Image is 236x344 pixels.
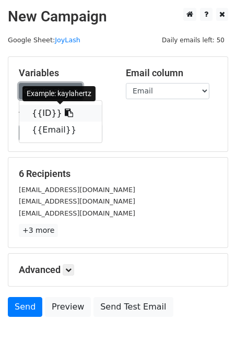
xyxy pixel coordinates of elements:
[126,67,217,79] h5: Email column
[158,34,228,46] span: Daily emails left: 50
[45,297,91,317] a: Preview
[22,86,96,101] div: Example: kaylahertz
[55,36,80,44] a: JoyLash
[19,224,58,237] a: +3 more
[184,294,236,344] div: 聊天小组件
[158,36,228,44] a: Daily emails left: 50
[19,67,110,79] h5: Variables
[19,264,217,276] h5: Advanced
[19,83,82,99] a: Copy/paste...
[8,36,80,44] small: Google Sheet:
[19,122,102,138] a: {{Email}}
[93,297,173,317] a: Send Test Email
[8,8,228,26] h2: New Campaign
[184,294,236,344] iframe: Chat Widget
[19,209,135,217] small: [EMAIL_ADDRESS][DOMAIN_NAME]
[19,168,217,180] h5: 6 Recipients
[19,105,102,122] a: {{ID}}
[19,197,135,205] small: [EMAIL_ADDRESS][DOMAIN_NAME]
[8,297,42,317] a: Send
[19,186,135,194] small: [EMAIL_ADDRESS][DOMAIN_NAME]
